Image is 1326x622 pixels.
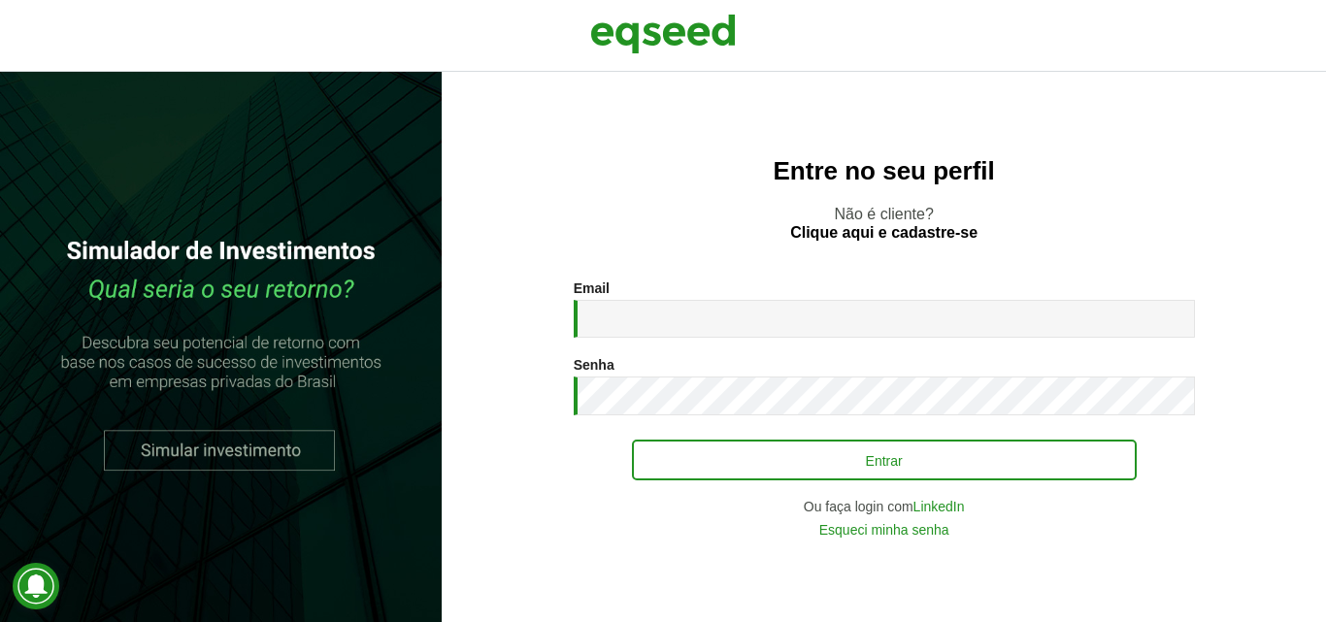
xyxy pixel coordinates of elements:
label: Email [574,281,610,295]
div: Ou faça login com [574,500,1195,513]
button: Entrar [632,440,1137,480]
img: EqSeed Logo [590,10,736,58]
h2: Entre no seu perfil [481,157,1287,185]
label: Senha [574,358,614,372]
a: Clique aqui e cadastre-se [790,225,978,241]
p: Não é cliente? [481,205,1287,242]
a: Esqueci minha senha [819,523,949,537]
a: LinkedIn [913,500,965,513]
